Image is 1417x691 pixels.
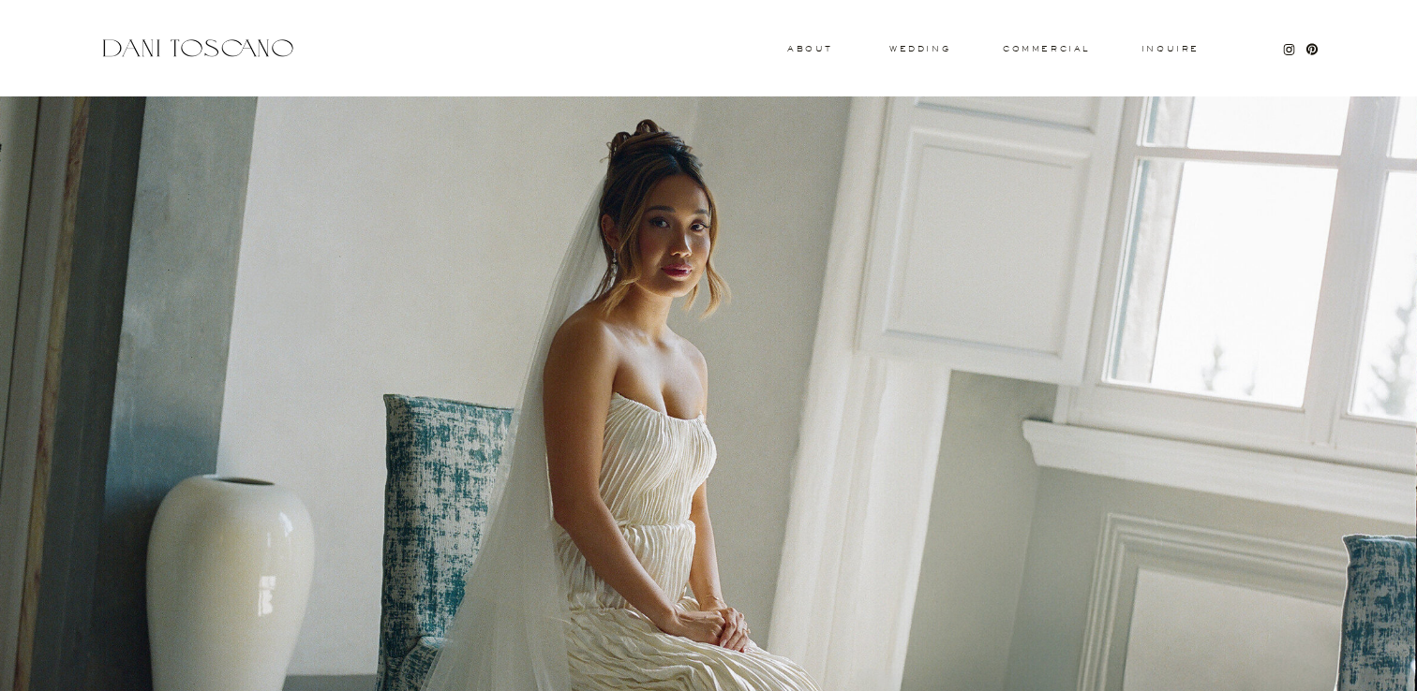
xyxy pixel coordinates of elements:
[889,45,950,51] a: wedding
[1003,45,1089,52] a: commercial
[1141,45,1201,54] a: Inquire
[787,45,828,51] a: About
